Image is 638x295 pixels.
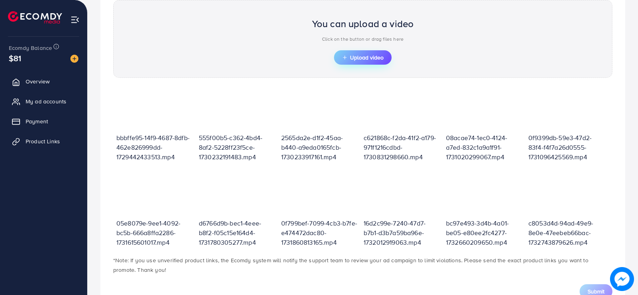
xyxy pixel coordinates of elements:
[312,18,414,30] h2: You can upload a video
[113,255,612,275] p: *Note: If you use unverified product links, the Ecomdy system will notify the support team to rev...
[70,15,80,24] img: menu
[528,218,604,247] p: c8053d4d-94ad-49e9-8e0e-47eebeb66bac-1732743879626.mp4
[8,11,62,24] img: logo
[312,34,414,44] p: Click on the button or drag files here
[26,97,66,105] span: My ad accounts
[6,133,81,149] a: Product Links
[9,44,52,52] span: Ecomdy Balance
[26,77,50,85] span: Overview
[281,218,357,247] p: 0f799bef-7099-4cb3-b7fe-e474472dac80-1731860813165.mp4
[6,93,81,109] a: My ad accounts
[334,50,392,65] button: Upload video
[364,218,440,247] p: 16d2c99e-7240-47d7-b7b1-d3b7a59ba96e-1732012919063.mp4
[70,55,78,63] img: image
[342,55,384,60] span: Upload video
[610,267,634,291] img: image
[6,73,81,89] a: Overview
[116,133,192,162] p: bbbffe95-14f9-4687-8dfb-462e826999dd-1729442433513.mp4
[446,218,522,247] p: bc97e493-3d4b-4a01-be05-e80ee2fc4277-1732660209650.mp4
[528,133,604,162] p: 0f9399db-59e3-47d2-83f4-f4f7a26d0555-1731096425569.mp4
[364,133,440,162] p: c621868c-f2da-41f2-a179-971f1216cdbd-1730831298660.mp4
[26,117,48,125] span: Payment
[281,133,357,162] p: 2565da2e-d1f2-45aa-b440-a9eda0165fcb-1730233917161.mp4
[199,133,275,162] p: 555f00b5-c362-4bd4-8af2-5228ff23f5ce-1730232191483.mp4
[199,218,275,247] p: d6766d9b-bec1-4eee-b8f2-f05c15e164d4-1731780305277.mp4
[26,137,60,145] span: Product Links
[446,133,522,162] p: 08acae74-1ec0-4124-a7ed-832c1a9a1f91-1731020299067.mp4
[116,218,192,247] p: 05e8079e-9ee1-4092-bc5b-666a8ffa2286-1731615601017.mp4
[9,52,21,64] span: $81
[6,113,81,129] a: Payment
